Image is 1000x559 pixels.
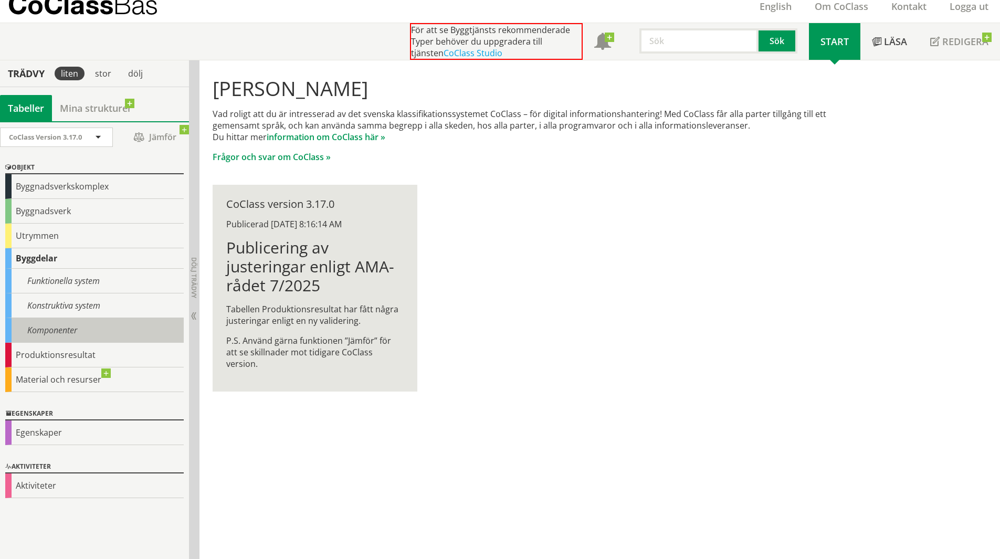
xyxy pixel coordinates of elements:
a: Start [809,23,860,60]
p: Vad roligt att du är intresserad av det svenska klassifikationssystemet CoClass – för digital inf... [213,108,858,143]
div: CoClass version 3.17.0 [226,198,403,210]
h1: Publicering av justeringar enligt AMA-rådet 7/2025 [226,238,403,295]
a: Redigera [919,23,1000,60]
div: Byggdelar [5,248,184,269]
div: Utrymmen [5,224,184,248]
div: Byggnadsverkskomplex [5,174,184,199]
div: Produktionsresultat [5,343,184,367]
div: Konstruktiva system [5,293,184,318]
div: Egenskaper [5,420,184,445]
div: Byggnadsverk [5,199,184,224]
p: P.S. Använd gärna funktionen ”Jämför” för att se skillnader mot tidigare CoClass version. [226,335,403,370]
div: Objekt [5,162,184,174]
span: Läsa [884,35,907,48]
div: Trädvy [2,68,50,79]
div: stor [89,67,118,80]
span: Jämför [123,128,186,146]
div: Material och resurser [5,367,184,392]
input: Sök [639,28,759,54]
span: Redigera [942,35,988,48]
div: Komponenter [5,318,184,343]
span: Start [820,35,849,48]
div: Publicerad [DATE] 8:16:14 AM [226,218,403,230]
div: För att se Byggtjänsts rekommenderade Typer behöver du uppgradera till tjänsten [410,23,583,60]
span: Dölj trädvy [190,257,198,298]
a: CoClass Studio [444,47,502,59]
div: Egenskaper [5,408,184,420]
a: Läsa [860,23,919,60]
div: dölj [122,67,149,80]
a: information om CoClass här » [267,131,385,143]
div: Funktionella system [5,269,184,293]
a: Frågor och svar om CoClass » [213,151,331,163]
h1: [PERSON_NAME] [213,77,858,100]
span: Notifikationer [594,34,611,51]
div: Aktiviteter [5,461,184,473]
p: Tabellen Produktionsresultat har fått några justeringar enligt en ny validering. [226,303,403,326]
span: CoClass Version 3.17.0 [9,132,82,142]
div: Aktiviteter [5,473,184,498]
button: Sök [759,28,797,54]
a: Mina strukturer [52,95,140,121]
div: liten [55,67,85,80]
